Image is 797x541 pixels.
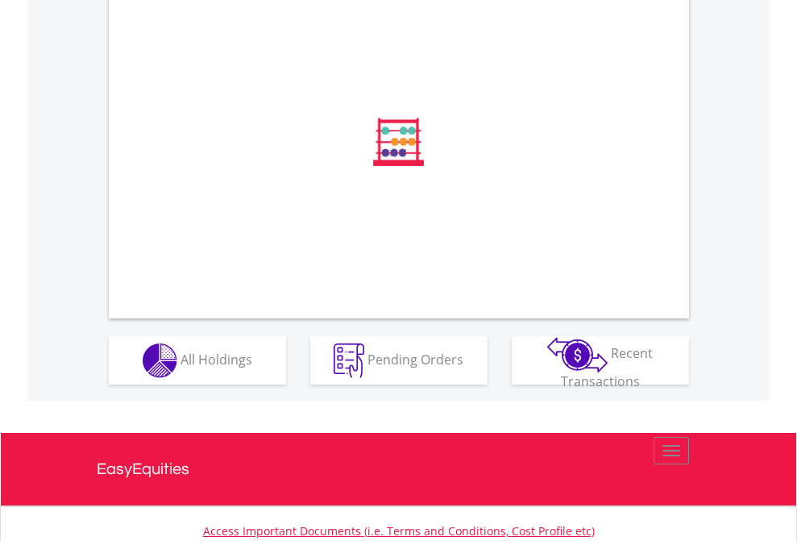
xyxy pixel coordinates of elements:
span: Pending Orders [367,350,463,368]
img: pending_instructions-wht.png [334,343,364,378]
img: transactions-zar-wht.png [547,337,608,372]
img: holdings-wht.png [143,343,177,378]
button: Pending Orders [310,336,488,385]
button: Recent Transactions [512,336,689,385]
a: Access Important Documents (i.e. Terms and Conditions, Cost Profile etc) [203,523,595,539]
button: All Holdings [109,336,286,385]
span: All Holdings [181,350,252,368]
a: EasyEquities [97,433,701,506]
